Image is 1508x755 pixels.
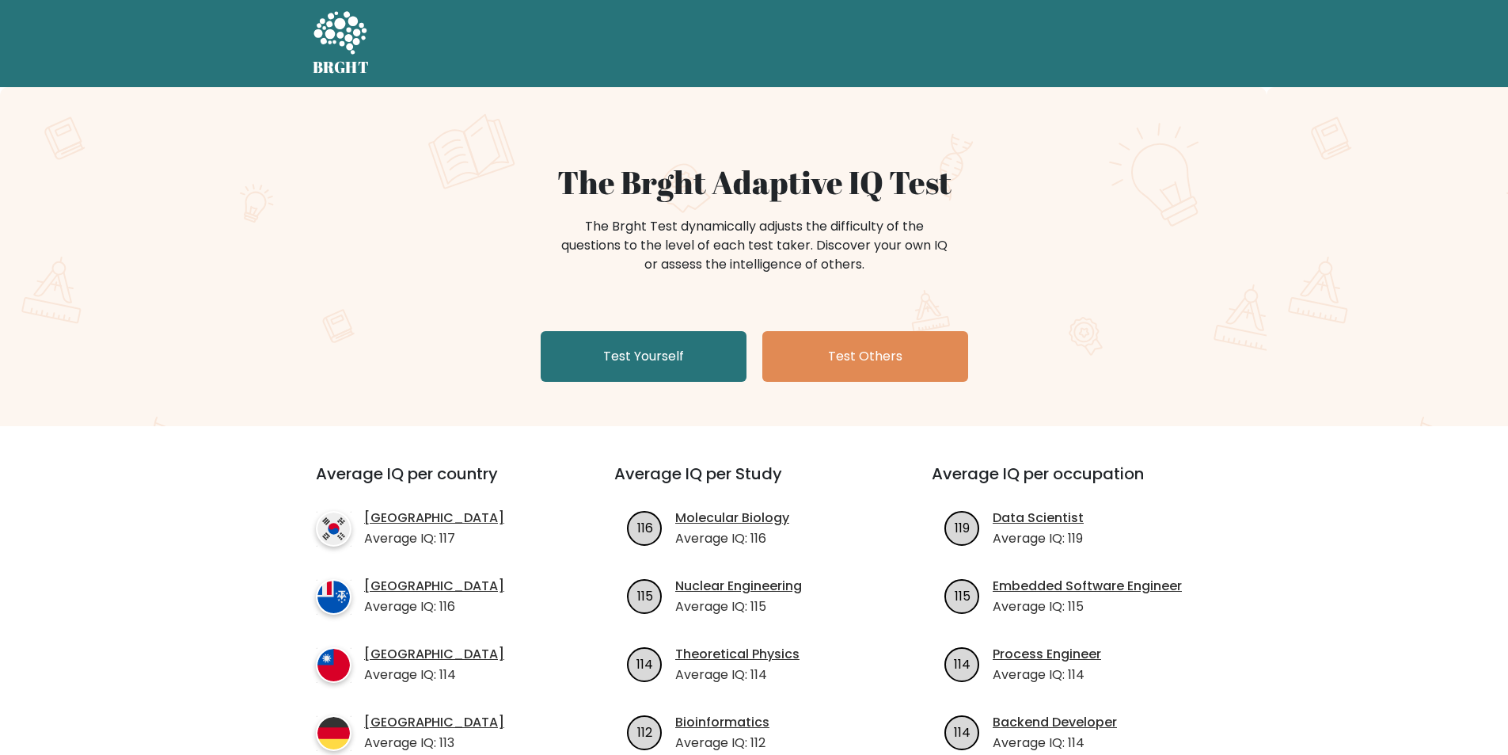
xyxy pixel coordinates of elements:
[955,518,970,536] text: 119
[675,509,789,528] a: Molecular Biology
[762,331,968,382] a: Test Others
[954,654,971,673] text: 114
[675,734,769,753] p: Average IQ: 112
[364,509,504,528] a: [GEOGRAPHIC_DATA]
[993,713,1117,732] a: Backend Developer
[364,645,504,664] a: [GEOGRAPHIC_DATA]
[316,511,351,547] img: country
[637,586,653,604] text: 115
[993,734,1117,753] p: Average IQ: 114
[364,665,504,684] p: Average IQ: 114
[313,58,370,77] h5: BRGHT
[364,577,504,596] a: [GEOGRAPHIC_DATA]
[316,464,557,502] h3: Average IQ per country
[313,6,370,81] a: BRGHT
[364,597,504,616] p: Average IQ: 116
[316,647,351,683] img: country
[675,577,802,596] a: Nuclear Engineering
[614,464,894,502] h3: Average IQ per Study
[955,586,971,604] text: 115
[316,579,351,615] img: country
[954,723,971,741] text: 114
[993,645,1101,664] a: Process Engineer
[993,509,1084,528] a: Data Scientist
[364,529,504,548] p: Average IQ: 117
[993,529,1084,548] p: Average IQ: 119
[993,577,1182,596] a: Embedded Software Engineer
[993,597,1182,616] p: Average IQ: 115
[541,331,746,382] a: Test Yourself
[556,217,952,274] div: The Brght Test dynamically adjusts the difficulty of the questions to the level of each test take...
[364,713,504,732] a: [GEOGRAPHIC_DATA]
[932,464,1211,502] h3: Average IQ per occupation
[993,665,1101,684] p: Average IQ: 114
[364,734,504,753] p: Average IQ: 113
[637,723,652,741] text: 112
[368,163,1141,201] h1: The Brght Adaptive IQ Test
[675,713,769,732] a: Bioinformatics
[637,518,653,536] text: 116
[675,529,789,548] p: Average IQ: 116
[675,665,800,684] p: Average IQ: 114
[675,597,802,616] p: Average IQ: 115
[316,715,351,751] img: country
[675,645,800,664] a: Theoretical Physics
[636,654,653,673] text: 114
